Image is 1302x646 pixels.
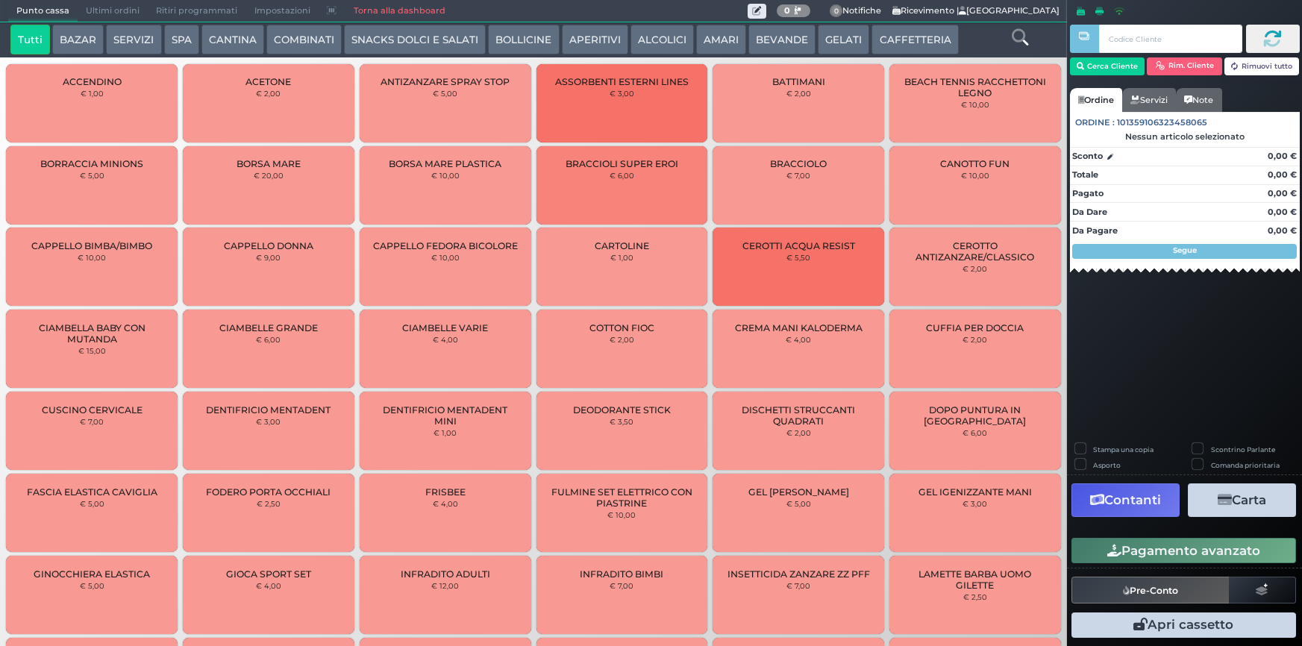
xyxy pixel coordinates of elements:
[1122,88,1176,112] a: Servizi
[1072,188,1104,198] strong: Pagato
[555,76,689,87] span: ASSORBENTI ESTERNI LINES
[610,89,634,98] small: € 3,00
[78,1,148,22] span: Ultimi ordini
[963,264,987,273] small: € 2,00
[1173,245,1197,255] strong: Segue
[610,171,634,180] small: € 6,00
[610,417,633,426] small: € 3,50
[786,428,811,437] small: € 2,00
[256,417,281,426] small: € 3,00
[245,76,291,87] span: ACETONE
[610,581,633,590] small: € 7,00
[425,486,466,498] span: FRISBEE
[902,404,1048,427] span: DOPO PUNTURA IN [GEOGRAPHIC_DATA]
[786,581,810,590] small: € 7,00
[786,253,810,262] small: € 5,50
[389,158,501,169] span: BORSA MARE PLASTICA
[246,1,319,22] span: Impostazioni
[63,76,122,87] span: ACCENDINO
[1268,225,1297,236] strong: 0,00 €
[1070,131,1300,142] div: Nessun articolo selezionato
[1224,57,1300,75] button: Rimuovi tutto
[573,404,671,415] span: DEODORANTE STICK
[607,510,636,519] small: € 10,00
[963,335,987,344] small: € 2,00
[963,592,987,601] small: € 2,50
[266,25,342,54] button: COMBINATI
[226,568,311,580] span: GIOCA SPORT SET
[1070,57,1145,75] button: Cerca Cliente
[1093,460,1121,470] label: Asporto
[80,499,104,508] small: € 5,00
[748,25,816,54] button: BEVANDE
[10,25,50,54] button: Tutti
[1147,57,1222,75] button: Rim. Cliente
[727,568,870,580] span: INSETTICIDA ZANZARE ZZ PFF
[237,158,301,169] span: BORSA MARE
[786,335,811,344] small: € 4,00
[562,25,628,54] button: APERITIVI
[206,486,331,498] span: FODERO PORTA OCCHIALI
[373,240,518,251] span: CAPPELLO FEDORA BICOLORE
[548,486,695,509] span: FULMINE SET ELETTRICO CON PIASTRINE
[940,158,1010,169] span: CANOTTO FUN
[1071,577,1230,603] button: Pre-Conto
[1268,207,1297,217] strong: 0,00 €
[1188,483,1296,517] button: Carta
[902,240,1048,263] span: CEROTTO ANTIZANZARE/CLASSICO
[770,158,827,169] span: BRACCIOLO
[256,253,281,262] small: € 9,00
[786,499,811,508] small: € 5,00
[1093,445,1154,454] label: Stampa una copia
[1211,460,1280,470] label: Comanda prioritaria
[772,76,825,87] span: BATTIMANI
[786,89,811,98] small: € 2,00
[433,89,457,98] small: € 5,00
[1071,538,1296,563] button: Pagamento avanzato
[1072,150,1103,163] strong: Sconto
[42,404,143,415] span: CUSCINO CERVICALE
[206,404,331,415] span: DENTIFRICIO MENTADENT
[1070,88,1122,112] a: Ordine
[1211,445,1275,454] label: Scontrino Parlante
[219,322,318,333] span: CIAMBELLE GRANDE
[80,171,104,180] small: € 5,00
[434,428,457,437] small: € 1,00
[566,158,678,169] span: BRACCIOLI SUPER EROI
[1075,116,1115,129] span: Ordine :
[1072,169,1098,180] strong: Totale
[830,4,843,18] span: 0
[610,253,633,262] small: € 1,00
[1072,207,1107,217] strong: Da Dare
[433,499,458,508] small: € 4,00
[81,89,104,98] small: € 1,00
[589,322,654,333] span: COTTON FIOC
[381,76,510,87] span: ANTIZANZARE SPRAY STOP
[963,499,987,508] small: € 3,00
[902,568,1048,591] span: LAMETTE BARBA UOMO GILETTE
[401,568,490,580] span: INFRADITO ADULTI
[871,25,958,54] button: CAFFETTERIA
[1071,612,1296,638] button: Apri cassetto
[918,486,1032,498] span: GEL IGENIZZANTE MANI
[630,25,694,54] button: ALCOLICI
[402,322,488,333] span: CIAMBELLE VARIE
[1072,225,1118,236] strong: Da Pagare
[34,568,150,580] span: GINOCCHIERA ELASTICA
[580,568,663,580] span: INFRADITO BIMBI
[431,253,460,262] small: € 10,00
[372,404,519,427] span: DENTIFRICIO MENTADENT MINI
[224,240,313,251] span: CAPPELLO DONNA
[164,25,199,54] button: SPA
[961,100,989,109] small: € 10,00
[80,417,104,426] small: € 7,00
[148,1,245,22] span: Ritiri programmati
[19,322,165,345] span: CIAMBELLA BABY CON MUTANDA
[52,25,104,54] button: BAZAR
[345,1,453,22] a: Torna alla dashboard
[961,171,989,180] small: € 10,00
[610,335,634,344] small: € 2,00
[431,581,459,590] small: € 12,00
[1071,483,1180,517] button: Contanti
[80,581,104,590] small: € 5,00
